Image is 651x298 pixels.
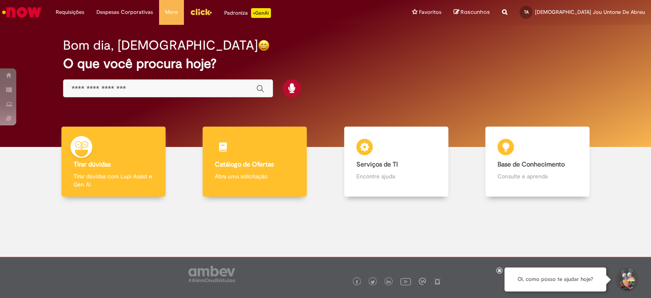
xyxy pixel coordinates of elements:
[419,8,441,16] span: Favoritos
[371,280,375,284] img: logo_footer_twitter.png
[96,8,153,16] span: Despesas Corporativas
[434,278,441,285] img: logo_footer_naosei.png
[355,280,359,284] img: logo_footer_facebook.png
[614,267,639,292] button: Iniciar Conversa de Suporte
[325,127,467,197] a: Serviços de TI Encontre ajuda
[251,8,271,18] p: +GenAi
[356,160,398,169] b: Serviços de TI
[419,278,426,285] img: logo_footer_workplace.png
[387,280,391,285] img: logo_footer_linkedin.png
[215,160,274,169] b: Catálogo de Ofertas
[498,172,577,180] p: Consulte e aprenda
[505,267,606,291] div: Oi, como posso te ajudar hoje?
[1,4,43,20] img: ServiceNow
[63,57,588,71] h2: O que você procura hoje?
[535,9,645,15] span: [DEMOGRAPHIC_DATA] Jou Untone De Abreu
[400,276,411,287] img: logo_footer_youtube.png
[63,38,258,53] h2: Bom dia, [DEMOGRAPHIC_DATA]
[215,172,295,180] p: Abra uma solicitação
[43,127,184,197] a: Tirar dúvidas Tirar dúvidas com Lupi Assist e Gen Ai
[74,172,153,188] p: Tirar dúvidas com Lupi Assist e Gen Ai
[524,9,529,15] span: TA
[454,9,490,16] a: Rascunhos
[356,172,436,180] p: Encontre ajuda
[184,127,326,197] a: Catálogo de Ofertas Abra uma solicitação
[190,6,212,18] img: click_logo_yellow_360x200.png
[74,160,111,169] b: Tirar dúvidas
[224,8,271,18] div: Padroniza
[467,127,609,197] a: Base de Conhecimento Consulte e aprenda
[498,160,565,169] b: Base de Conhecimento
[461,8,490,16] span: Rascunhos
[188,266,235,282] img: logo_footer_ambev_rotulo_gray.png
[165,8,178,16] span: More
[56,8,84,16] span: Requisições
[258,39,270,51] img: happy-face.png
